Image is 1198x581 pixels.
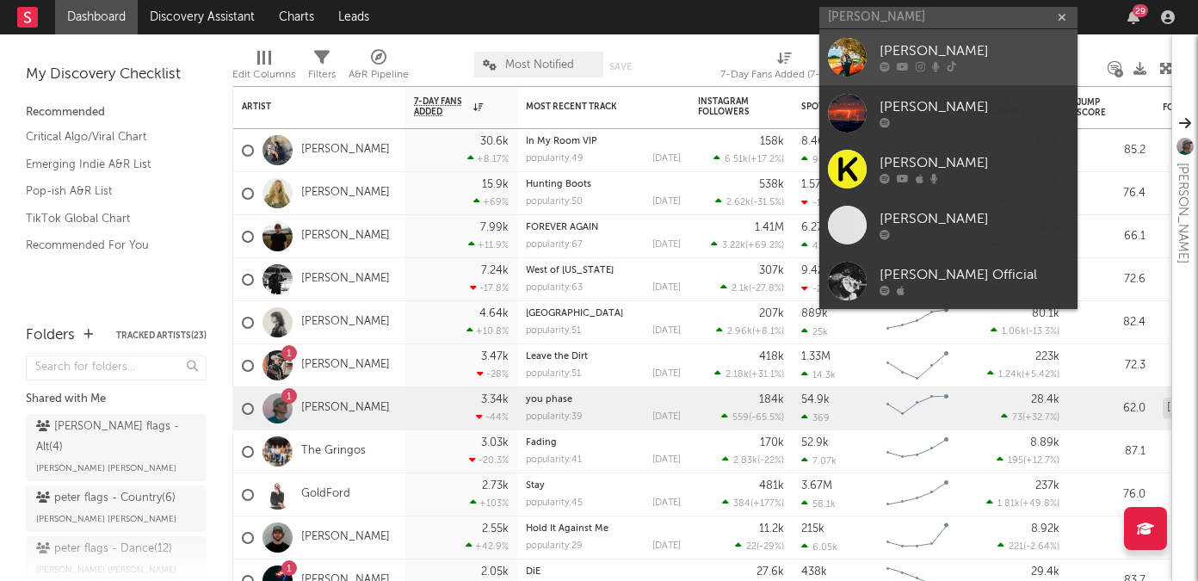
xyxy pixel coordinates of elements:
[482,523,509,535] div: 2.55k
[526,309,623,318] a: [GEOGRAPHIC_DATA]
[725,155,748,164] span: 6.51k
[1025,413,1057,423] span: +32.7 %
[242,102,371,112] div: Artist
[801,222,832,233] div: 6.27M
[756,566,784,578] div: 27.6k
[801,437,829,448] div: 52.9k
[526,180,681,189] div: Hunting Boots
[1031,566,1059,578] div: 29.4k
[750,155,781,164] span: +17.2 %
[526,137,597,146] a: In My Room VIP
[609,62,632,71] button: Save
[26,325,75,346] div: Folders
[652,369,681,379] div: [DATE]
[1077,442,1146,462] div: 87.1
[652,498,681,508] div: [DATE]
[759,394,784,405] div: 184k
[526,455,582,465] div: popularity: 41
[652,326,681,336] div: [DATE]
[652,455,681,465] div: [DATE]
[1002,327,1026,337] span: 1.06k
[1024,370,1057,380] span: +5.42 %
[301,315,390,330] a: [PERSON_NAME]
[1077,269,1146,290] div: 72.6
[481,351,509,362] div: 3.47k
[301,444,366,459] a: The Gringos
[414,96,469,117] span: 7-Day Fans Added
[726,198,750,207] span: 2.62k
[301,272,390,287] a: [PERSON_NAME]
[819,253,1078,309] a: [PERSON_NAME] Official
[26,236,189,255] a: Recommended For You
[760,456,781,466] span: -22 %
[481,437,509,448] div: 3.03k
[526,266,614,275] a: West of [US_STATE]
[716,325,784,337] div: ( )
[715,196,784,207] div: ( )
[652,154,681,164] div: [DATE]
[727,327,752,337] span: 2.96k
[801,240,837,251] div: 42.9k
[755,222,784,233] div: 1.41M
[997,541,1059,552] div: ( )
[526,240,583,250] div: popularity: 67
[26,65,207,85] div: My Discovery Checklist
[505,59,574,71] span: Most Notified
[1077,97,1120,118] div: Jump Score
[880,209,1069,230] div: [PERSON_NAME]
[735,541,784,552] div: ( )
[759,265,784,276] div: 307k
[726,370,749,380] span: 2.18k
[526,541,583,551] div: popularity: 29
[722,241,745,250] span: 3.22k
[880,97,1069,118] div: [PERSON_NAME]
[991,325,1059,337] div: ( )
[720,65,849,85] div: 7-Day Fans Added (7-Day Fans Added)
[652,240,681,250] div: [DATE]
[751,413,781,423] span: -65.5 %
[526,283,583,293] div: popularity: 63
[801,326,828,337] div: 25k
[1035,480,1059,491] div: 237k
[26,127,189,146] a: Critical Algo/Viral Chart
[36,458,176,479] span: [PERSON_NAME] [PERSON_NAME]
[526,326,581,336] div: popularity: 51
[26,182,189,201] a: Pop-ish A&R List
[349,43,409,93] div: A&R Pipeline
[819,29,1078,85] a: [PERSON_NAME]
[1031,523,1059,535] div: 8.92k
[308,43,336,93] div: Filters
[482,480,509,491] div: 2.73k
[997,499,1020,509] span: 1.81k
[879,344,956,387] svg: Chart title
[879,516,956,559] svg: Chart title
[526,412,583,422] div: popularity: 39
[526,498,583,508] div: popularity: 45
[1026,542,1057,552] span: -2.64 %
[479,308,509,319] div: 4.64k
[722,454,784,466] div: ( )
[26,102,207,123] div: Recommended
[526,180,591,189] a: Hunting Boots
[470,498,509,509] div: +103 %
[477,368,509,380] div: -28 %
[733,456,757,466] span: 2.83k
[526,481,545,491] a: Stay
[748,241,781,250] span: +69.2 %
[526,309,681,318] div: New House
[482,179,509,190] div: 15.9k
[819,85,1078,141] a: [PERSON_NAME]
[998,370,1022,380] span: 1.24k
[349,65,409,85] div: A&R Pipeline
[753,198,781,207] span: -31.5 %
[481,394,509,405] div: 3.34k
[751,284,781,294] span: -27.8 %
[526,438,557,448] a: Fading
[526,102,655,112] div: Most Recent Track
[301,186,390,201] a: [PERSON_NAME]
[1030,437,1059,448] div: 8.89k
[801,523,824,535] div: 215k
[759,308,784,319] div: 207k
[526,352,588,362] a: Leave the Dirt
[1032,308,1059,319] div: 80.1k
